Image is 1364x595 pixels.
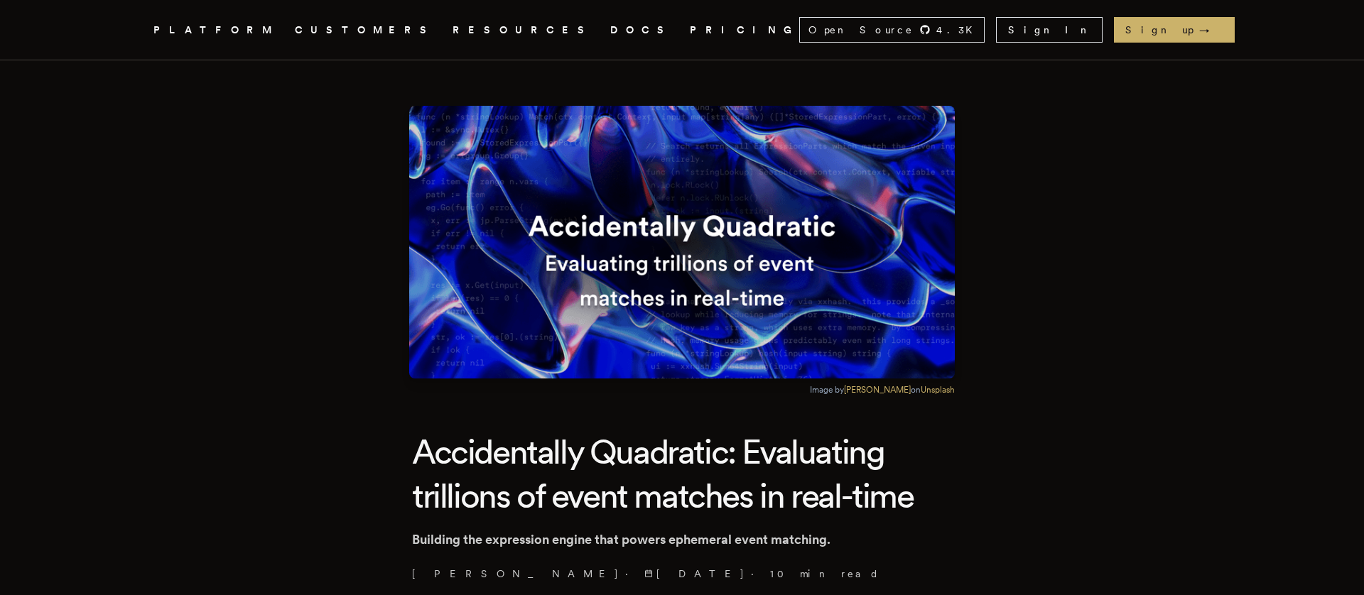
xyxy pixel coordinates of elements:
a: [PERSON_NAME] [412,567,619,581]
a: PRICING [690,21,799,39]
a: Sign up [1114,17,1235,43]
p: Building the expression engine that powers ephemeral event matching. [412,530,952,550]
a: CUSTOMERS [295,21,435,39]
h1: Accidentally Quadratic: Evaluating trillions of event matches in real-time [412,430,952,518]
img: Featured image for Accidentally Quadratic: Evaluating trillions of event matches in real-time blo... [409,106,955,378]
p: · · [412,567,952,581]
a: Sign In [996,17,1103,43]
span: [DATE] [644,567,745,581]
span: → [1199,23,1223,37]
span: Open Source [808,23,914,37]
button: RESOURCES [453,21,593,39]
a: [PERSON_NAME] [844,385,911,395]
button: PLATFORM [153,21,278,39]
span: 4.3 K [936,23,981,37]
a: Unsplash [921,385,955,395]
span: 10 min read [770,567,879,581]
figcaption: Image by on [810,384,955,395]
a: DOCS [610,21,673,39]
